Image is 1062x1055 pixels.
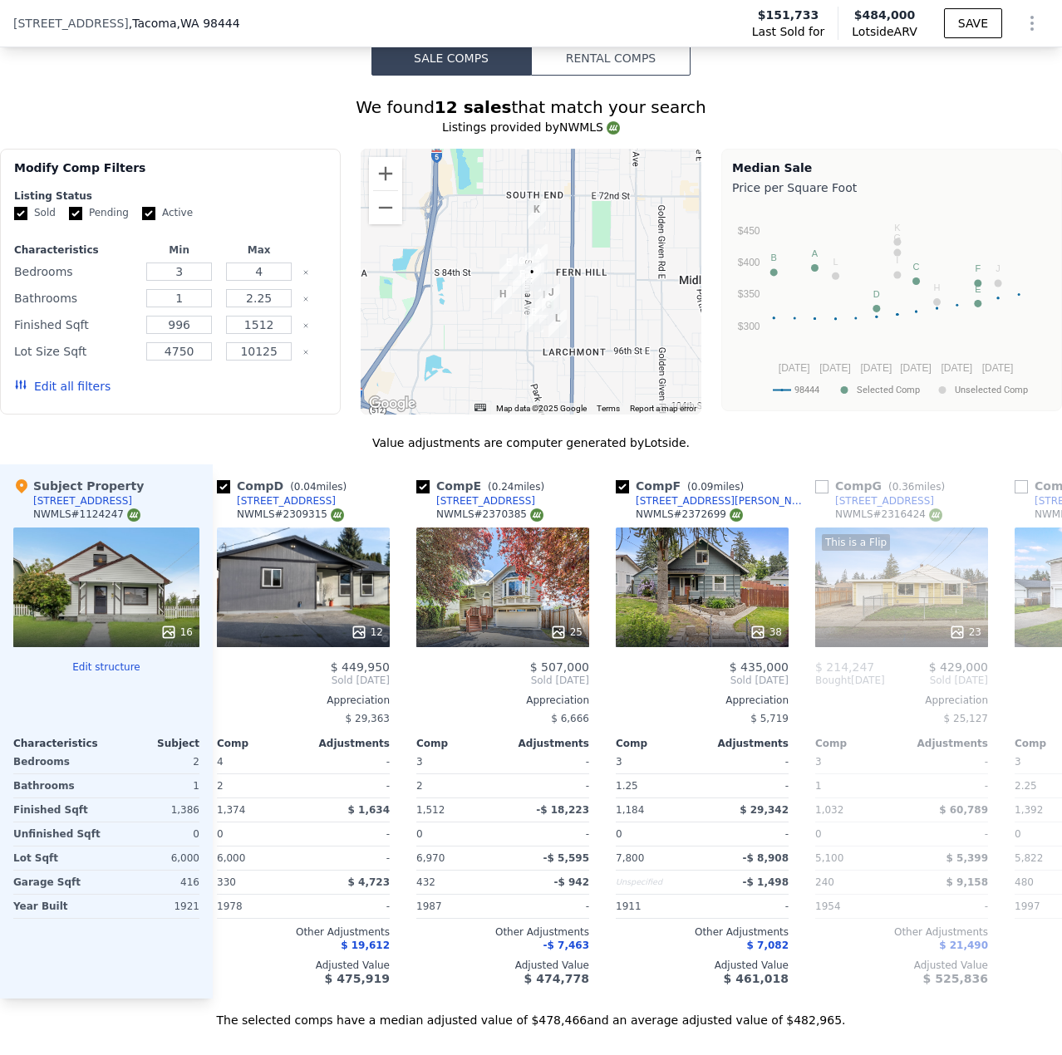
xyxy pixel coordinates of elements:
[900,362,932,374] text: [DATE]
[743,876,789,888] span: -$ 1,498
[435,97,512,117] strong: 12 sales
[597,404,620,413] a: Terms
[416,737,503,750] div: Comp
[894,233,902,243] text: G
[616,478,750,494] div: Comp F
[217,925,390,939] div: Other Adjustments
[110,750,199,773] div: 2
[779,362,810,374] text: [DATE]
[127,508,140,522] img: NWMLS Logo
[975,263,981,273] text: F
[506,774,589,797] div: -
[944,8,1002,38] button: SAVE
[526,263,544,291] div: 8609 S Park Ave
[616,871,699,894] div: Unspecified
[492,481,514,493] span: 0.24
[738,225,760,237] text: $450
[14,189,327,203] div: Listing Status
[885,674,988,687] span: Sold [DATE]
[543,940,589,951] span: -$ 7,463
[341,940,390,951] span: $ 19,612
[636,494,809,508] div: [STREET_ADDRESS][PERSON_NAME]
[815,494,934,508] a: [STREET_ADDRESS]
[543,852,589,864] span: -$ 5,595
[331,508,344,522] img: NWMLS Logo
[416,804,445,816] span: 1,512
[833,257,838,267] text: L
[217,674,390,687] span: Sold [DATE]
[416,756,423,768] span: 3
[33,494,132,508] div: [STREET_ADDRESS]
[416,895,499,918] div: 1987
[302,322,309,329] button: Clear
[857,385,920,395] text: Selected Comp
[529,244,548,272] div: 8246 S G St
[13,750,103,773] div: Bedrooms
[13,798,103,822] div: Finished Sqft
[616,959,789,972] div: Adjusted Value
[738,321,760,332] text: $300
[14,260,136,283] div: Bedrooms
[815,959,988,972] div: Adjusted Value
[535,287,553,315] div: 8854 Tacoma Ave S
[996,263,1001,273] text: J
[616,694,789,707] div: Appreciation
[14,287,136,310] div: Bathrooms
[738,288,760,300] text: $350
[129,15,240,32] span: , Tacoma
[371,41,531,76] button: Sale Comps
[616,925,789,939] div: Other Adjustments
[346,713,390,724] span: $ 29,363
[550,624,583,640] div: 25
[1015,852,1043,864] span: 5,822
[217,804,245,816] span: 1,374
[553,876,589,888] span: -$ 942
[302,349,309,356] button: Clear
[14,378,111,395] button: Edit all filters
[524,972,589,985] span: $ 474,778
[758,7,819,23] span: $151,733
[217,959,390,972] div: Adjusted Value
[896,255,898,265] text: I
[481,481,551,493] span: ( miles)
[307,774,390,797] div: -
[882,481,951,493] span: ( miles)
[812,248,819,258] text: A
[13,660,199,674] button: Edit structure
[636,508,743,522] div: NWMLS # 2372699
[14,243,136,257] div: Characteristics
[542,284,560,312] div: 505 S 90th St
[750,624,782,640] div: 38
[13,737,106,750] div: Characteristics
[730,660,789,674] span: $ 435,000
[13,478,144,494] div: Subject Property
[730,508,743,522] img: NWMLS Logo
[740,804,789,816] span: $ 29,342
[815,756,822,768] span: 3
[331,660,390,674] span: $ 449,950
[217,876,236,888] span: 330
[944,713,988,724] span: $ 25,127
[815,852,843,864] span: 5,100
[955,385,1028,395] text: Unselected Comp
[110,871,199,894] div: 416
[616,828,622,840] span: 0
[13,895,103,918] div: Year Built
[217,852,245,864] span: 6,000
[436,508,543,522] div: NWMLS # 2370385
[217,478,353,494] div: Comp D
[939,804,988,816] span: $ 60,789
[913,262,920,272] text: C
[616,756,622,768] span: 3
[307,750,390,773] div: -
[1015,7,1049,40] button: Show Options
[110,822,199,846] div: 0
[13,822,103,846] div: Unfinished Sqft
[724,972,789,985] span: $ 461,018
[747,940,789,951] span: $ 7,082
[528,201,546,229] div: 7622 S G St
[506,750,589,773] div: -
[815,737,902,750] div: Comp
[416,876,435,888] span: 432
[732,176,1051,199] div: Price per Square Foot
